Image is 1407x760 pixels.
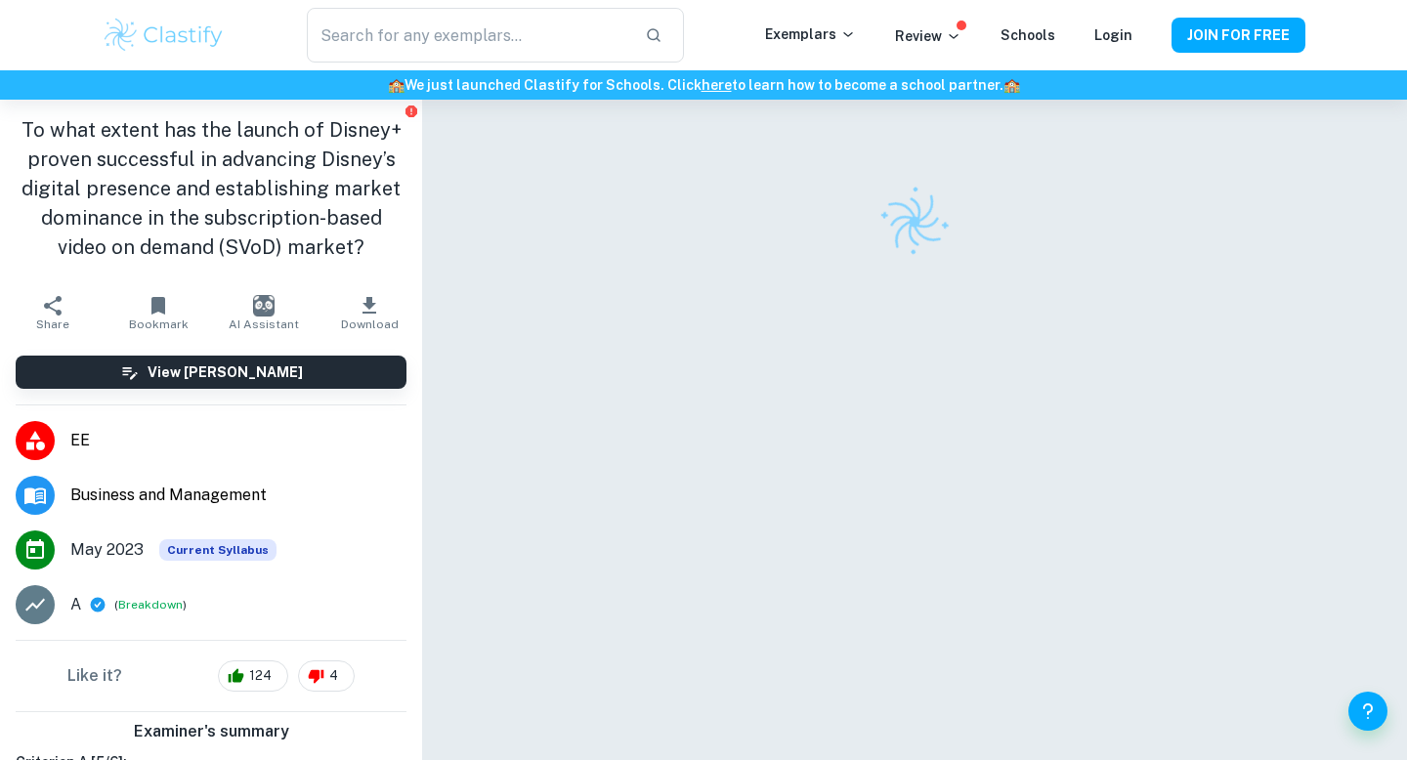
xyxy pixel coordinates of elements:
span: Business and Management [70,484,406,507]
input: Search for any exemplars... [307,8,629,63]
img: AI Assistant [253,295,275,317]
span: Download [341,317,399,331]
h1: To what extent has the launch of Disney+ proven successful in advancing Disney’s digital presence... [16,115,406,262]
span: Share [36,317,69,331]
button: Breakdown [118,596,183,613]
div: 124 [218,660,288,692]
p: Exemplars [765,23,856,45]
span: Current Syllabus [159,539,277,561]
img: Clastify logo [867,174,963,271]
span: EE [70,429,406,452]
span: AI Assistant [229,317,299,331]
button: Download [317,285,422,340]
span: 🏫 [388,77,405,93]
div: 4 [298,660,355,692]
img: Clastify logo [102,16,226,55]
button: View [PERSON_NAME] [16,356,406,389]
span: Bookmark [129,317,189,331]
span: May 2023 [70,538,144,562]
a: Login [1094,27,1132,43]
span: ( ) [114,596,187,614]
h6: Examiner's summary [8,720,414,743]
p: A [70,593,81,616]
h6: View [PERSON_NAME] [148,361,303,383]
p: Review [895,25,961,47]
span: 🏫 [1003,77,1020,93]
span: 4 [319,666,349,686]
button: Bookmark [106,285,211,340]
a: here [702,77,732,93]
button: JOIN FOR FREE [1172,18,1305,53]
h6: Like it? [67,664,122,688]
button: Report issue [404,104,418,118]
span: 124 [238,666,282,686]
a: Schools [1001,27,1055,43]
button: Help and Feedback [1348,692,1387,731]
h6: We just launched Clastify for Schools. Click to learn how to become a school partner. [4,74,1403,96]
button: AI Assistant [211,285,317,340]
div: This exemplar is based on the current syllabus. Feel free to refer to it for inspiration/ideas wh... [159,539,277,561]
